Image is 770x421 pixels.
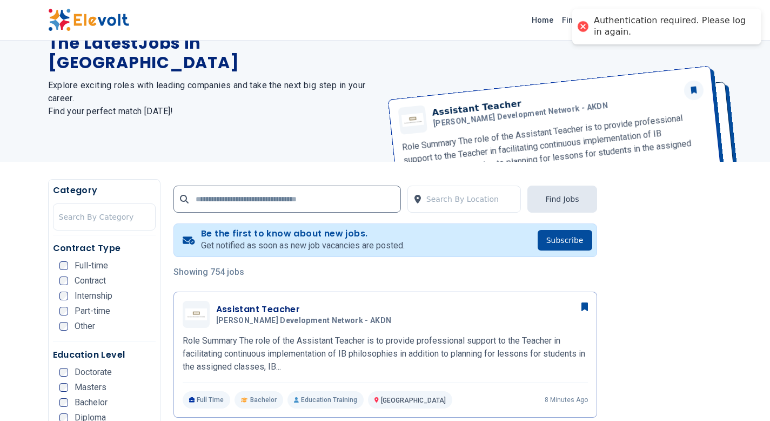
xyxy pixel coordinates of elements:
span: Other [75,322,95,331]
button: Find Jobs [527,186,597,213]
h3: Assistant Teacher [216,303,396,316]
p: Get notified as soon as new job vacancies are posted. [201,239,405,252]
span: Bachelor [250,396,277,404]
span: [PERSON_NAME] Development Network - AKDN [216,316,392,326]
button: Subscribe [538,230,592,251]
p: Showing 754 jobs [173,266,597,279]
h5: Category [53,184,156,197]
span: Bachelor [75,398,108,407]
input: Masters [59,383,68,392]
h1: The Latest Jobs in [GEOGRAPHIC_DATA] [48,34,372,73]
input: Bachelor [59,398,68,407]
input: Part-time [59,307,68,315]
a: Aga Khan Development Network - AKDNAssistant Teacher[PERSON_NAME] Development Network - AKDNRole ... [183,301,588,409]
input: Internship [59,292,68,300]
p: Education Training [287,391,364,409]
input: Full-time [59,261,68,270]
span: Internship [75,292,112,300]
h5: Education Level [53,348,156,361]
p: Full Time [183,391,231,409]
img: Elevolt [48,9,129,31]
p: Role Summary The role of the Assistant Teacher is to provide professional support to the Teacher ... [183,334,588,373]
h2: Explore exciting roles with leading companies and take the next big step in your career. Find you... [48,79,372,118]
span: [GEOGRAPHIC_DATA] [381,397,446,404]
h4: Be the first to know about new jobs. [201,228,405,239]
input: Other [59,322,68,331]
div: Authentication required. Please log in again. [594,15,751,38]
p: 8 minutes ago [545,396,588,404]
a: Home [527,11,558,29]
iframe: Chat Widget [716,369,770,421]
span: Doctorate [75,368,112,377]
span: Contract [75,277,106,285]
span: Part-time [75,307,110,315]
h5: Contract Type [53,242,156,255]
input: Contract [59,277,68,285]
span: Full-time [75,261,108,270]
span: Masters [75,383,106,392]
a: Find Jobs [558,11,602,29]
img: Aga Khan Development Network - AKDN [185,308,207,321]
input: Doctorate [59,368,68,377]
